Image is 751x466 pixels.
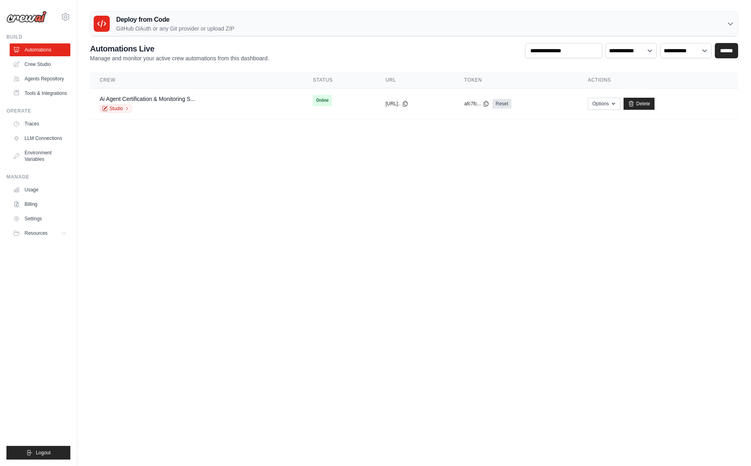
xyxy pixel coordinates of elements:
img: Logo [6,11,47,23]
p: GitHub OAuth or any Git provider or upload ZIP [116,25,234,33]
button: Logout [6,446,70,460]
a: Delete [624,98,655,110]
a: Crew Studio [10,58,70,71]
th: Crew [90,72,303,88]
button: afc7fc... [464,101,489,107]
a: Reset [492,99,511,109]
span: Online [313,95,332,106]
th: Status [303,72,376,88]
a: Automations [10,43,70,56]
div: Manage [6,174,70,180]
h3: Deploy from Code [116,15,234,25]
a: Usage [10,183,70,196]
a: Billing [10,198,70,211]
th: Actions [578,72,738,88]
a: Settings [10,212,70,225]
a: LLM Connections [10,132,70,145]
span: Resources [25,230,47,236]
div: Operate [6,108,70,114]
button: Resources [10,227,70,240]
a: Environment Variables [10,146,70,166]
p: Manage and monitor your active crew automations from this dashboard. [90,54,269,62]
a: Studio [100,105,132,113]
th: URL [376,72,455,88]
th: Token [455,72,578,88]
h2: Automations Live [90,43,269,54]
a: Agents Repository [10,72,70,85]
span: Logout [36,450,51,456]
a: Traces [10,117,70,130]
button: Options [588,98,620,110]
a: Ai Agent Certification & Monitoring S... [100,96,195,102]
div: Build [6,34,70,40]
a: Tools & Integrations [10,87,70,100]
